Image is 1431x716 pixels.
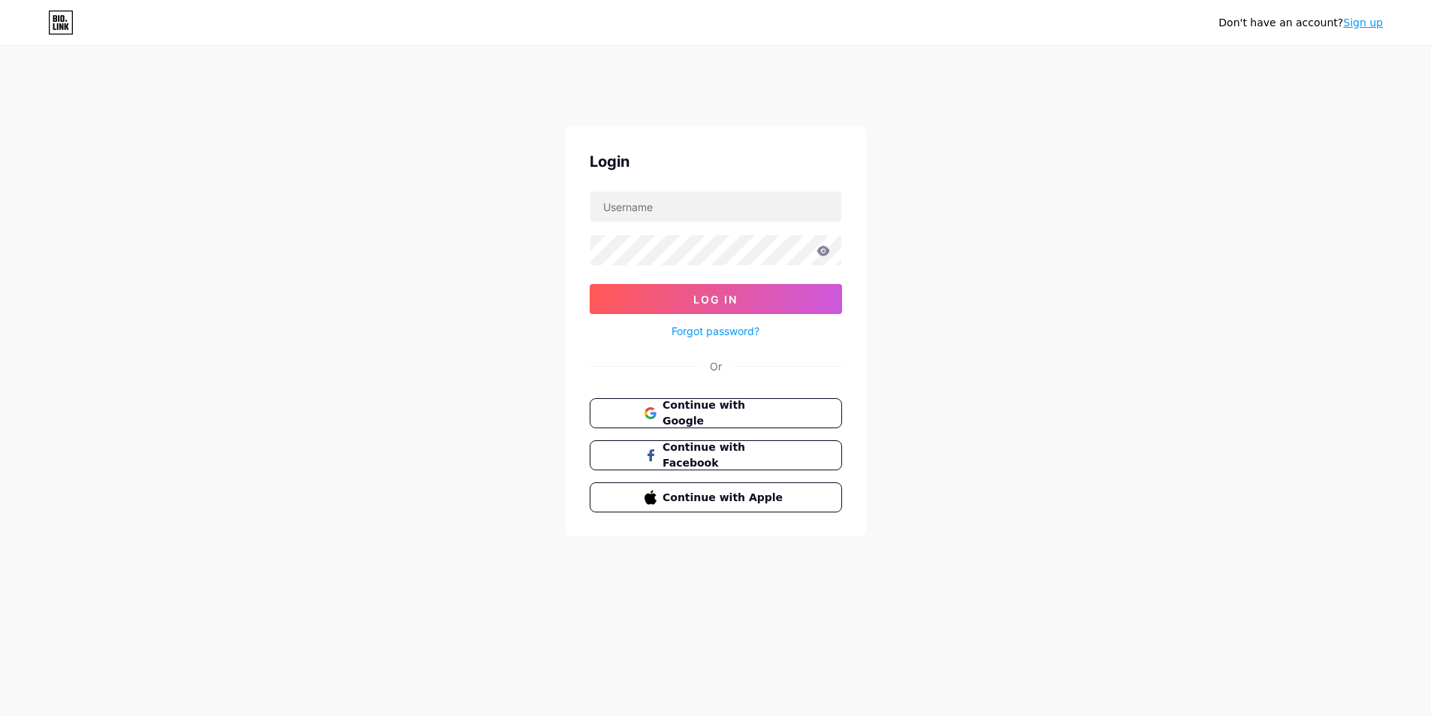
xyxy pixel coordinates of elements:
a: Sign up [1343,17,1383,29]
span: Continue with Facebook [663,440,786,471]
span: Continue with Apple [663,490,786,506]
button: Log In [590,284,842,314]
a: Forgot password? [672,323,759,339]
div: Or [710,358,722,374]
input: Username [590,192,841,222]
div: Login [590,150,842,173]
div: Don't have an account? [1218,15,1383,31]
button: Continue with Apple [590,482,842,512]
button: Continue with Facebook [590,440,842,470]
span: Continue with Google [663,397,786,429]
button: Continue with Google [590,398,842,428]
span: Log In [693,293,738,306]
